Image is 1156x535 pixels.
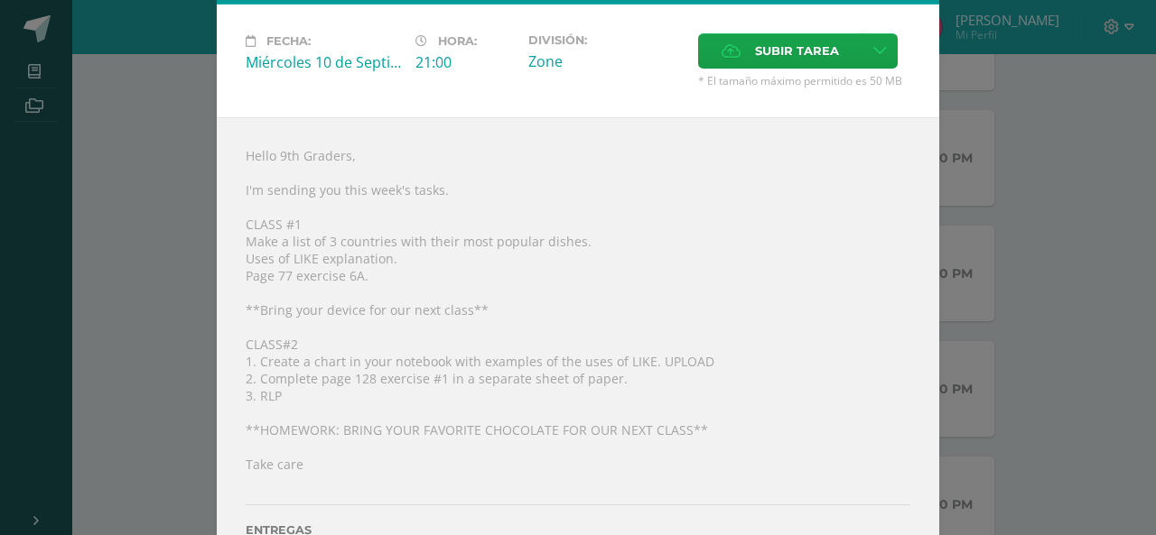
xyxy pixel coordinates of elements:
span: * El tamaño máximo permitido es 50 MB [698,73,910,88]
div: 21:00 [415,52,514,72]
span: Fecha: [266,34,311,48]
label: División: [528,33,684,47]
div: Zone [528,51,684,71]
div: Miércoles 10 de Septiembre [246,52,401,72]
span: Subir tarea [755,34,839,68]
span: Hora: [438,34,477,48]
